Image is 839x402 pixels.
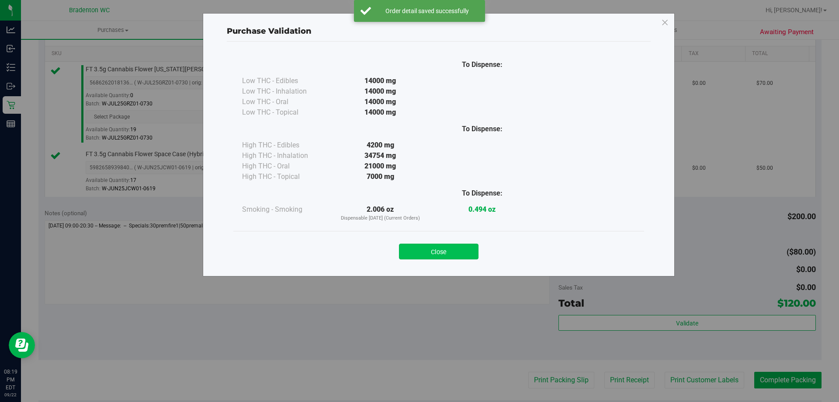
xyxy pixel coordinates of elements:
div: 14000 mg [329,86,431,97]
div: High THC - Topical [242,171,329,182]
div: 14000 mg [329,107,431,118]
div: Low THC - Edibles [242,76,329,86]
div: 4200 mg [329,140,431,150]
span: Purchase Validation [227,26,312,36]
div: To Dispense: [431,188,533,199]
div: Low THC - Oral [242,97,329,107]
button: Close [399,244,478,259]
iframe: Resource center [9,332,35,358]
div: 34754 mg [329,150,431,161]
div: High THC - Edibles [242,140,329,150]
p: Dispensable [DATE] (Current Orders) [329,215,431,222]
div: To Dispense: [431,124,533,134]
div: Low THC - Topical [242,107,329,118]
div: 7000 mg [329,171,431,182]
div: To Dispense: [431,59,533,70]
div: 14000 mg [329,76,431,86]
div: 14000 mg [329,97,431,107]
div: Low THC - Inhalation [242,86,329,97]
div: High THC - Inhalation [242,150,329,161]
div: 21000 mg [329,161,431,171]
div: High THC - Oral [242,161,329,171]
strong: 0.494 oz [468,205,496,213]
div: Smoking - Smoking [242,204,329,215]
div: 2.006 oz [329,204,431,222]
div: Order detail saved successfully [376,7,478,15]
